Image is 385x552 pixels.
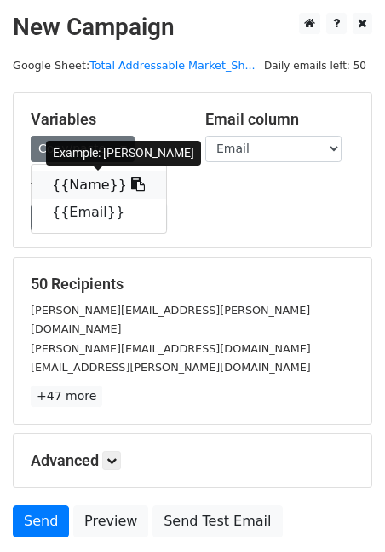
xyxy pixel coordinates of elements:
[152,505,282,537] a: Send Test Email
[31,361,311,374] small: [EMAIL_ADDRESS][PERSON_NAME][DOMAIN_NAME]
[32,171,166,199] a: {{Name}}
[205,110,354,129] h5: Email column
[31,386,102,407] a: +47 more
[300,470,385,552] iframe: Chat Widget
[13,59,256,72] small: Google Sheet:
[46,141,201,166] div: Example: [PERSON_NAME]
[31,110,180,129] h5: Variables
[31,136,135,162] a: Copy/paste...
[13,505,69,537] a: Send
[31,451,354,470] h5: Advanced
[89,59,256,72] a: Total Addressable Market_Sh...
[13,13,372,42] h2: New Campaign
[258,56,372,75] span: Daily emails left: 50
[31,304,310,336] small: [PERSON_NAME][EMAIL_ADDRESS][PERSON_NAME][DOMAIN_NAME]
[32,199,166,226] a: {{Email}}
[258,59,372,72] a: Daily emails left: 50
[31,275,354,293] h5: 50 Recipients
[31,342,311,355] small: [PERSON_NAME][EMAIL_ADDRESS][DOMAIN_NAME]
[73,505,148,537] a: Preview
